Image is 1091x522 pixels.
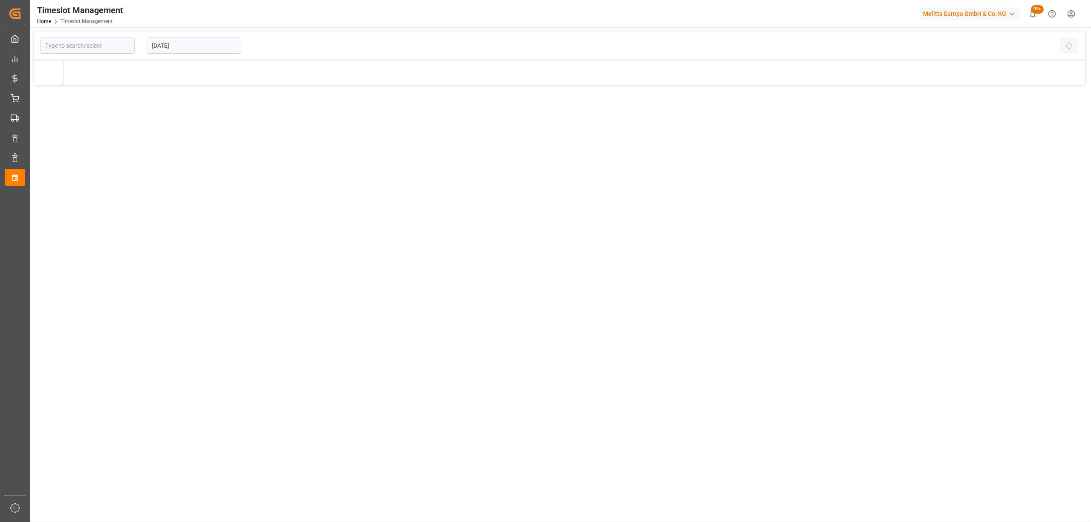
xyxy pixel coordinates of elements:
[37,4,123,17] div: Timeslot Management
[1031,5,1044,14] span: 99+
[37,18,51,24] a: Home
[147,37,241,54] input: DD-MM-YYYY
[920,6,1023,22] button: Melitta Europa GmbH & Co. KG
[920,8,1020,20] div: Melitta Europa GmbH & Co. KG
[1023,4,1042,23] button: show 100 new notifications
[40,37,135,54] input: Type to search/select
[1042,4,1062,23] button: Help Center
